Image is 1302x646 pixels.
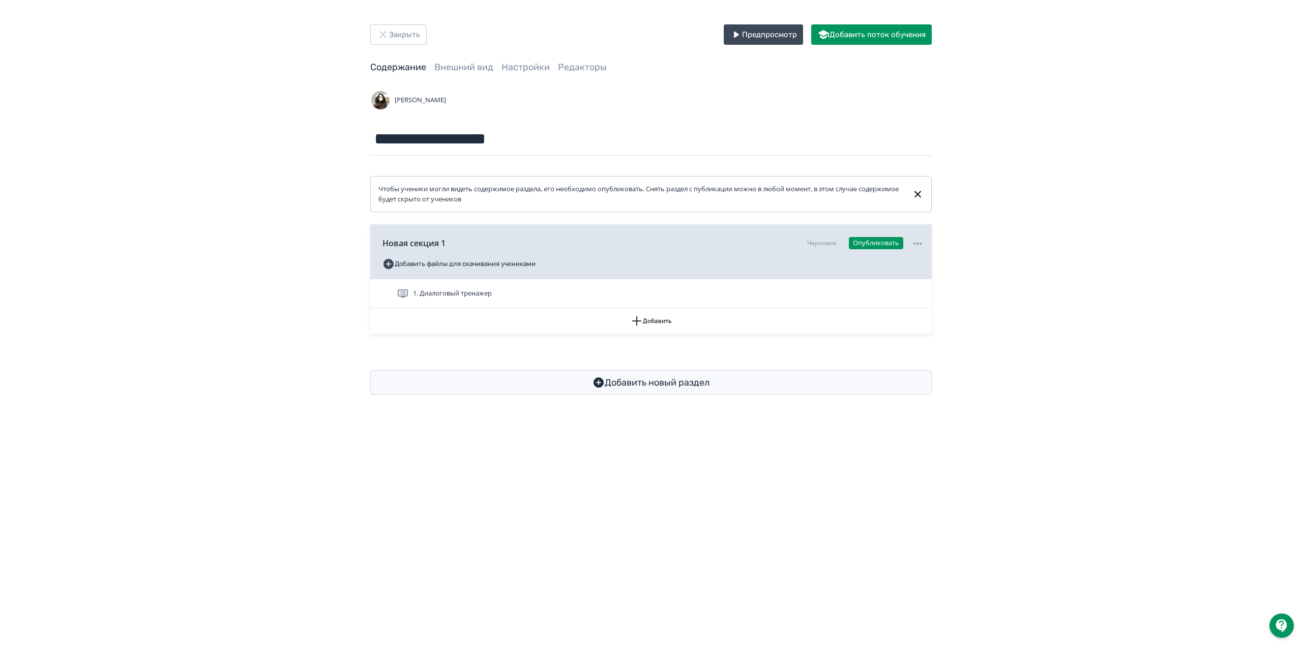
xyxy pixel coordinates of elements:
[382,237,446,249] span: Новая секция 1
[370,370,932,395] button: Добавить новый раздел
[501,62,550,73] a: Настройки
[849,237,903,249] button: Опубликовать
[370,62,426,73] a: Содержание
[724,24,803,45] button: Предпросмотр
[413,288,492,299] span: 1. Диалоговый тренажер
[395,95,446,105] span: [PERSON_NAME]
[807,239,837,248] div: Черновик
[378,184,904,204] div: Чтобы ученики могли видеть содержимое раздела, его необходимо опубликовать. Снять раздел с публик...
[370,279,932,308] div: 1. Диалоговый тренажер
[811,24,932,45] button: Добавить поток обучения
[370,90,391,110] img: Avatar
[558,62,607,73] a: Редакторы
[370,24,427,45] button: Закрыть
[370,308,932,334] button: Добавить
[434,62,493,73] a: Внешний вид
[382,256,536,272] button: Добавить файлы для скачивания учениками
